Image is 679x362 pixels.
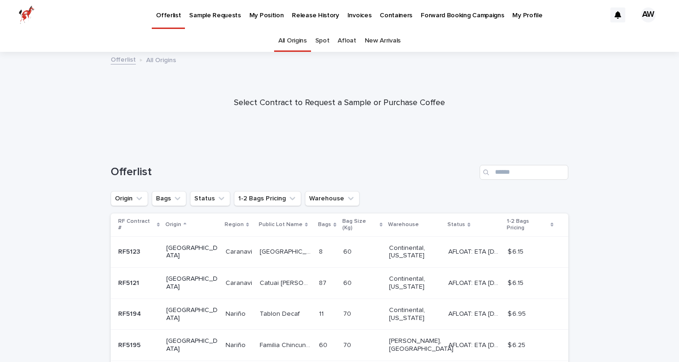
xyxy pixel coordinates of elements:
[388,220,419,230] p: Warehouse
[166,275,218,291] p: [GEOGRAPHIC_DATA]
[448,308,502,318] p: AFLOAT: ETA 10-23-2025
[305,191,360,206] button: Warehouse
[259,220,303,230] p: Public Lot Name
[118,216,155,234] p: RF Contract #
[260,308,302,318] p: Tablon Decaf
[342,216,378,234] p: Bag Size (Kg)
[260,277,313,287] p: Catuai [PERSON_NAME]
[226,340,248,349] p: Nariño
[166,337,218,353] p: [GEOGRAPHIC_DATA]
[226,277,254,287] p: Caranavi
[111,268,568,299] tr: RF5121RF5121 [GEOGRAPHIC_DATA]CaranaviCaranavi Catuai [PERSON_NAME]Catuai [PERSON_NAME] 8787 6060...
[319,246,325,256] p: 8
[365,30,401,52] a: New Arrivals
[641,7,656,22] div: AW
[343,246,354,256] p: 60
[190,191,230,206] button: Status
[480,165,568,180] input: Search
[508,246,525,256] p: $ 6.15
[118,246,142,256] p: RF5123
[319,340,329,349] p: 60
[111,298,568,330] tr: RF5194RF5194 [GEOGRAPHIC_DATA]NariñoNariño Tablon DecafTablon Decaf 1111 7070 Continental, [US_ST...
[166,306,218,322] p: [GEOGRAPHIC_DATA]
[508,277,525,287] p: $ 6.15
[343,277,354,287] p: 60
[234,191,301,206] button: 1-2 Bags Pricing
[111,54,136,64] a: Offerlist
[153,98,526,108] p: Select Contract to Request a Sample or Purchase Coffee
[315,30,330,52] a: Spot
[19,6,35,24] img: zttTXibQQrCfv9chImQE
[260,340,313,349] p: Familia Chincunque
[318,220,331,230] p: Bags
[260,246,313,256] p: [GEOGRAPHIC_DATA]
[111,330,568,361] tr: RF5195RF5195 [GEOGRAPHIC_DATA]NariñoNariño Familia ChincunqueFamilia Chincunque 6060 7070 [PERSON...
[111,236,568,268] tr: RF5123RF5123 [GEOGRAPHIC_DATA]CaranaviCaranavi [GEOGRAPHIC_DATA][GEOGRAPHIC_DATA] 88 6060 Contine...
[118,308,143,318] p: RF5194
[508,340,527,349] p: $ 6.25
[118,277,141,287] p: RF5121
[338,30,356,52] a: Afloat
[226,246,254,256] p: Caranavi
[111,165,476,179] h1: Offerlist
[111,191,148,206] button: Origin
[225,220,244,230] p: Region
[343,340,353,349] p: 70
[152,191,186,206] button: Bags
[278,30,307,52] a: All Origins
[146,54,176,64] p: All Origins
[508,308,528,318] p: $ 6.95
[319,277,328,287] p: 87
[118,340,142,349] p: RF5195
[319,308,325,318] p: 11
[448,340,502,349] p: AFLOAT: ETA 10-22-2025
[448,277,502,287] p: AFLOAT: ETA 10-23-2025
[448,246,502,256] p: AFLOAT: ETA 10-23-2025
[507,216,548,234] p: 1-2 Bags Pricing
[447,220,465,230] p: Status
[343,308,353,318] p: 70
[166,244,218,260] p: [GEOGRAPHIC_DATA]
[226,308,248,318] p: Nariño
[165,220,181,230] p: Origin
